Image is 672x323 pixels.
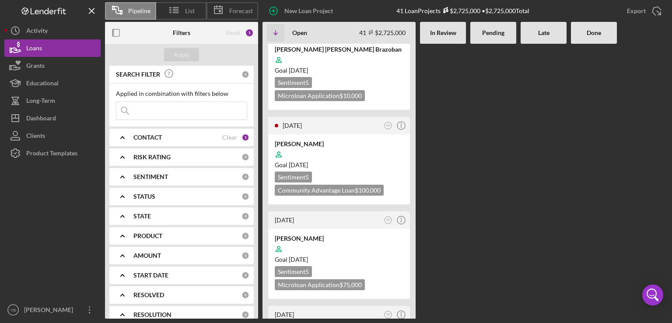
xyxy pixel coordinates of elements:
div: 0 [241,232,249,240]
div: [PERSON_NAME] [275,234,403,243]
div: Apply [174,48,190,61]
div: Microloan Application $10,000 [275,90,365,101]
b: AMOUNT [133,252,161,259]
div: Applied in combination with filters below [116,90,247,97]
span: Goal [275,67,308,74]
time: 2025-08-23 15:31 [275,216,294,224]
b: PRODUCT [133,232,162,239]
b: STATE [133,213,151,220]
button: YB[PERSON_NAME] [4,301,101,319]
div: Sentiment 5 [275,172,312,183]
b: Late [538,29,549,36]
span: Goal [275,256,308,263]
div: Community Advantage Loan $100,000 [275,185,384,196]
b: Open [292,29,307,36]
div: Grants [26,57,45,77]
time: 2025-08-21 20:50 [275,311,294,318]
div: Sentiment 5 [275,77,312,88]
b: CONTACT [133,134,162,141]
div: New Loan Project [284,2,333,20]
div: [PERSON_NAME] [275,140,403,148]
div: 0 [241,153,249,161]
div: 0 [241,311,249,319]
div: 0 [241,291,249,299]
div: Open Intercom Messenger [642,284,663,305]
span: Pipeline [128,7,150,14]
div: $2,725,000 [441,7,480,14]
button: YB [382,120,394,132]
time: 11/04/2025 [289,161,308,169]
b: RESOLUTION [133,311,171,318]
div: Clear [222,134,237,141]
div: Export [627,2,646,20]
span: Goal [275,161,308,169]
button: YB [382,214,394,226]
div: [PERSON_NAME] [PERSON_NAME] Brazoban [275,45,403,54]
div: 0 [241,70,249,78]
div: Long-Term [26,92,55,112]
text: YB [386,218,390,221]
b: RESOLVED [133,291,164,298]
div: 0 [241,193,249,200]
div: 1 [241,133,249,141]
div: Educational [26,74,59,94]
b: Done [587,29,601,36]
div: 0 [241,212,249,220]
div: Product Templates [26,144,77,164]
div: Loans [26,39,42,59]
button: Product Templates [4,144,101,162]
b: Pending [482,29,504,36]
text: YB [10,308,16,312]
span: Forecast [229,7,253,14]
span: List [185,7,195,14]
a: [DATE]YB[PERSON_NAME]Goal [DATE]Sentiment5Community Advantage Loan$100,000 [267,116,411,206]
button: Dashboard [4,109,101,127]
button: Clients [4,127,101,144]
time: 10/10/2025 [289,67,308,74]
div: 41 $2,725,000 [359,29,406,36]
div: 0 [241,173,249,181]
b: RISK RATING [133,154,171,161]
b: SENTIMENT [133,173,168,180]
div: Sentiment 5 [275,266,312,277]
div: Activity [26,22,48,42]
a: [DATE]YB[PERSON_NAME] [PERSON_NAME] BrazobanGoal [DATE]Sentiment5Microloan Application$10,000 [267,21,411,111]
b: STATUS [133,193,155,200]
button: Export [618,2,668,20]
div: [PERSON_NAME] [22,301,79,321]
b: Filters [173,29,190,36]
text: YB [386,313,390,316]
button: YB [382,309,394,321]
div: Microloan Application $75,000 [275,279,365,290]
button: Educational [4,74,101,92]
div: Reset [226,29,241,36]
button: New Loan Project [262,2,342,20]
button: Apply [164,48,199,61]
button: Long-Term [4,92,101,109]
div: Dashboard [26,109,56,129]
div: Clients [26,127,45,147]
b: START DATE [133,272,168,279]
div: 41 Loan Projects • $2,725,000 Total [396,7,529,14]
button: Grants [4,57,101,74]
a: [DATE]YB[PERSON_NAME]Goal [DATE]Sentiment5Microloan Application$75,000 [267,210,411,300]
button: Activity [4,22,101,39]
div: 0 [241,271,249,279]
div: 1 [245,28,254,37]
button: Loans [4,39,101,57]
text: YB [386,124,390,127]
div: 0 [241,252,249,260]
b: SEARCH FILTER [116,71,160,78]
time: 2025-08-26 17:15 [283,122,302,129]
b: In Review [430,29,456,36]
time: 10/18/2025 [289,256,308,263]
